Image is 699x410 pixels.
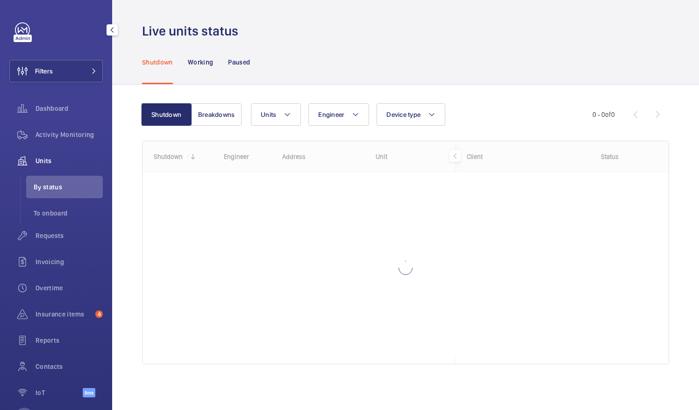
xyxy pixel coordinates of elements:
p: Paused [228,58,250,67]
button: Filters [9,60,103,82]
button: Breakdowns [191,103,242,126]
span: Beta [83,388,95,397]
span: By status [34,182,103,192]
button: Engineer [308,103,369,126]
span: Device type [386,111,421,118]
span: To onboard [34,209,103,218]
span: Reports [36,336,103,345]
h1: Live units status [142,22,244,40]
p: Shutdown [142,58,173,67]
span: 4 [95,310,103,318]
span: Engineer [318,111,344,118]
span: Units [261,111,276,118]
span: Units [36,156,103,165]
button: Units [251,103,301,126]
span: Contacts [36,362,103,371]
span: Dashboard [36,104,103,113]
span: Activity Monitoring [36,130,103,139]
span: Invoicing [36,257,103,266]
span: IoT [36,388,83,397]
span: of [605,111,611,118]
span: Insurance items [36,309,92,319]
button: Shutdown [141,103,192,126]
span: 0 - 0 0 [592,111,615,118]
span: Overtime [36,283,103,293]
span: Filters [35,66,53,76]
span: Requests [36,231,103,240]
button: Device type [377,103,445,126]
p: Working [188,58,213,67]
